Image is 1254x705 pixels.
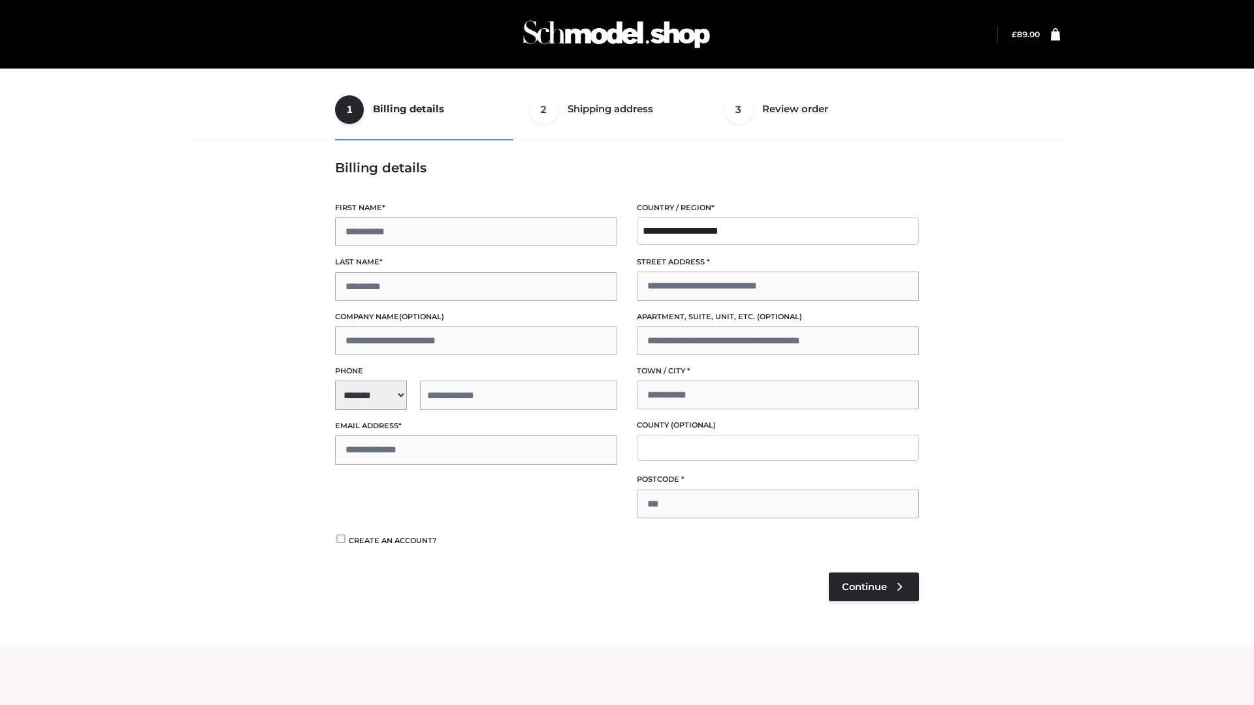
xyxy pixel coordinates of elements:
[335,365,617,377] label: Phone
[335,535,347,543] input: Create an account?
[842,581,887,593] span: Continue
[399,312,444,321] span: (optional)
[671,420,716,430] span: (optional)
[1012,29,1040,39] bdi: 89.00
[519,8,715,60] img: Schmodel Admin 964
[757,312,802,321] span: (optional)
[637,256,919,268] label: Street address
[335,420,617,432] label: Email address
[1012,29,1040,39] a: £89.00
[335,311,617,323] label: Company name
[1012,29,1017,39] span: £
[335,256,617,268] label: Last name
[349,536,437,545] span: Create an account?
[335,202,617,214] label: First name
[637,419,919,431] label: County
[637,365,919,377] label: Town / City
[829,572,919,601] a: Continue
[637,311,919,323] label: Apartment, suite, unit, etc.
[335,160,919,176] h3: Billing details
[637,473,919,486] label: Postcode
[637,202,919,214] label: Country / Region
